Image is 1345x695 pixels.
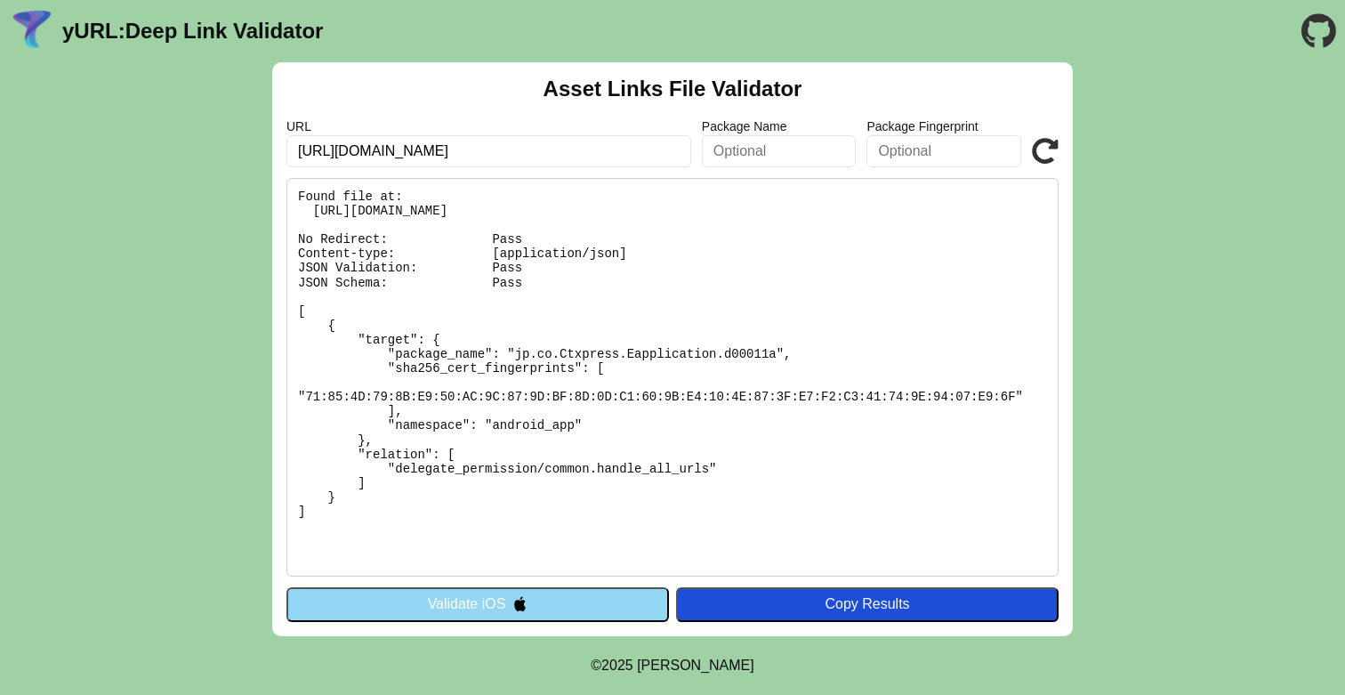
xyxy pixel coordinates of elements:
button: Copy Results [676,587,1059,621]
img: appleIcon.svg [512,596,528,611]
label: Package Fingerprint [866,119,1021,133]
label: URL [286,119,691,133]
h2: Asset Links File Validator [544,77,802,101]
label: Package Name [702,119,857,133]
a: Michael Ibragimchayev's Personal Site [637,658,754,673]
input: Required [286,135,691,167]
input: Optional [702,135,857,167]
img: yURL Logo [9,8,55,54]
span: 2025 [601,658,633,673]
a: yURL:Deep Link Validator [62,19,323,44]
footer: © [591,636,753,695]
pre: Found file at: [URL][DOMAIN_NAME] No Redirect: Pass Content-type: [application/json] JSON Validat... [286,178,1059,577]
div: Copy Results [685,596,1050,612]
input: Optional [866,135,1021,167]
button: Validate iOS [286,587,669,621]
